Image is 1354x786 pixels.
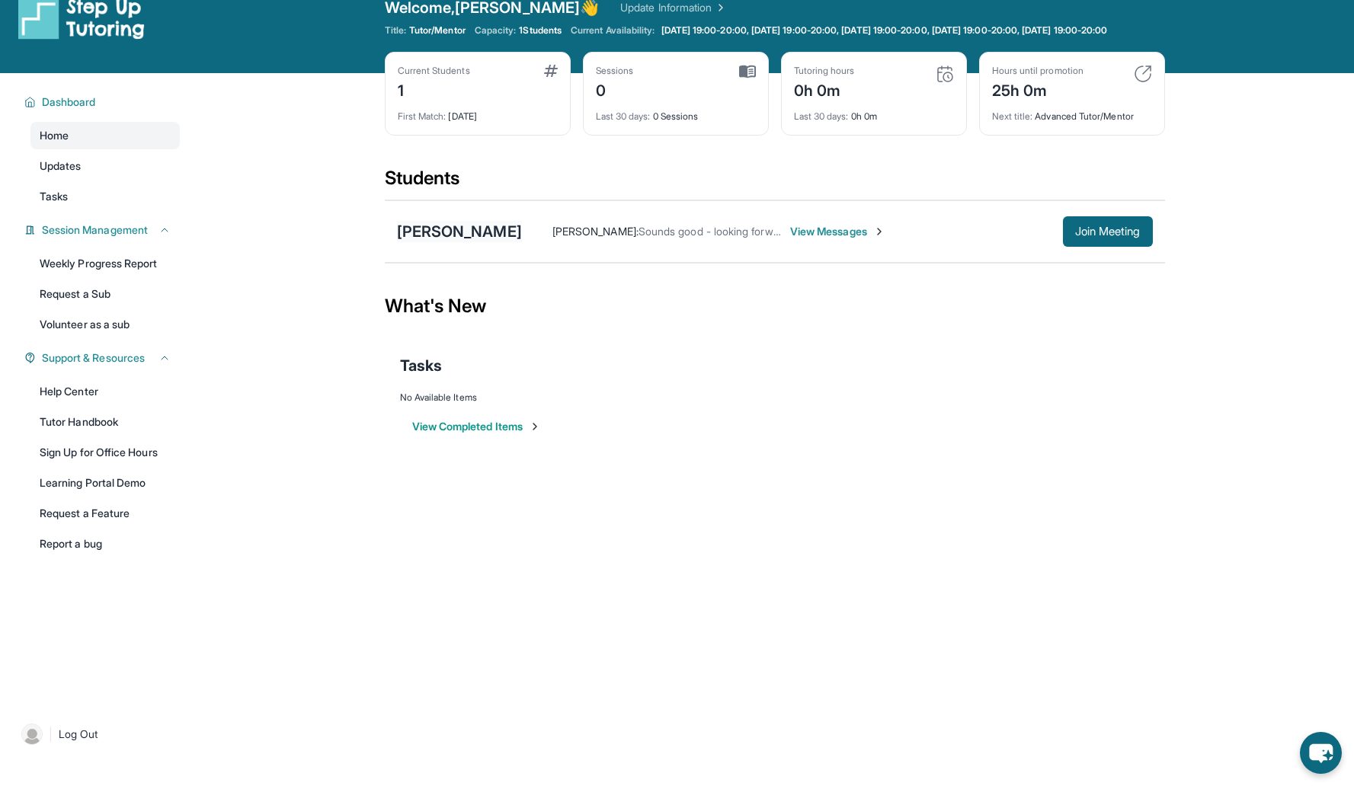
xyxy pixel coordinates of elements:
[30,152,180,180] a: Updates
[398,101,558,123] div: [DATE]
[544,65,558,77] img: card
[661,24,1108,37] span: [DATE] 19:00-20:00, [DATE] 19:00-20:00, [DATE] 19:00-20:00, [DATE] 19:00-20:00, [DATE] 19:00-20:00
[30,408,180,436] a: Tutor Handbook
[1134,65,1152,83] img: card
[398,77,470,101] div: 1
[36,94,171,110] button: Dashboard
[30,250,180,277] a: Weekly Progress Report
[36,350,171,366] button: Support & Resources
[398,110,447,122] span: First Match :
[398,65,470,77] div: Current Students
[992,110,1033,122] span: Next title :
[412,419,541,434] button: View Completed Items
[596,101,756,123] div: 0 Sessions
[739,65,756,78] img: card
[30,122,180,149] a: Home
[794,110,849,122] span: Last 30 days :
[42,94,96,110] span: Dashboard
[400,355,442,376] span: Tasks
[596,77,634,101] div: 0
[794,101,954,123] div: 0h 0m
[794,65,855,77] div: Tutoring hours
[552,225,639,238] span: [PERSON_NAME] :
[42,350,145,366] span: Support & Resources
[49,725,53,743] span: |
[30,469,180,497] a: Learning Portal Demo
[936,65,954,83] img: card
[30,500,180,527] a: Request a Feature
[40,128,69,143] span: Home
[30,378,180,405] a: Help Center
[475,24,517,37] span: Capacity:
[385,24,406,37] span: Title:
[400,391,1150,404] div: No Available Items
[1300,732,1342,774] button: chat-button
[36,222,171,238] button: Session Management
[639,225,851,238] span: Sounds good - looking forward to the same!
[30,280,180,308] a: Request a Sub
[794,77,855,101] div: 0h 0m
[30,439,180,466] a: Sign Up for Office Hours
[1075,227,1141,236] span: Join Meeting
[40,158,82,174] span: Updates
[992,101,1152,123] div: Advanced Tutor/Mentor
[519,24,562,37] span: 1 Students
[30,530,180,558] a: Report a bug
[992,65,1084,77] div: Hours until promotion
[15,717,180,751] a: |Log Out
[59,727,98,742] span: Log Out
[40,189,68,204] span: Tasks
[1063,216,1153,247] button: Join Meeting
[658,24,1111,37] a: [DATE] 19:00-20:00, [DATE] 19:00-20:00, [DATE] 19:00-20:00, [DATE] 19:00-20:00, [DATE] 19:00-20:00
[596,65,634,77] div: Sessions
[21,724,43,745] img: user-img
[873,225,885,238] img: Chevron-Right
[397,221,522,242] div: [PERSON_NAME]
[992,77,1084,101] div: 25h 0m
[385,166,1165,200] div: Students
[385,273,1165,340] div: What's New
[409,24,466,37] span: Tutor/Mentor
[30,183,180,210] a: Tasks
[42,222,148,238] span: Session Management
[571,24,655,37] span: Current Availability:
[596,110,651,122] span: Last 30 days :
[790,224,885,239] span: View Messages
[30,311,180,338] a: Volunteer as a sub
